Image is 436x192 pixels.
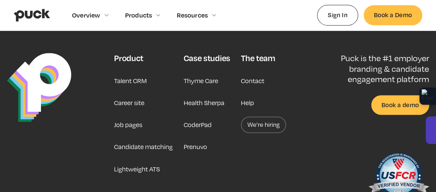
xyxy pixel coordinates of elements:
[371,95,429,115] a: Book a demo
[364,5,422,25] a: Book a Demo
[422,89,434,103] img: Extension Icon
[241,116,286,133] a: We’re hiring
[184,116,212,133] a: CoderPad
[241,53,275,63] div: The team
[317,5,358,25] a: Sign In
[114,116,142,133] a: Job pages
[241,72,264,89] a: Contact
[184,53,230,63] div: Case studies
[241,94,254,111] a: Help
[114,53,143,63] div: Product
[184,72,218,89] a: Thyme Care
[329,53,429,84] p: Puck is the #1 employer branding & candidate engagement platform
[114,138,173,155] a: Candidate matching
[125,11,152,19] div: Products
[114,94,144,111] a: Career site
[184,138,207,155] a: Prenuvo
[114,160,160,177] a: Lightweight ATS
[114,72,147,89] a: Talent CRM
[72,11,100,19] div: Overview
[184,94,224,111] a: Health Sherpa
[7,53,71,122] img: Puck Logo
[177,11,208,19] div: Resources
